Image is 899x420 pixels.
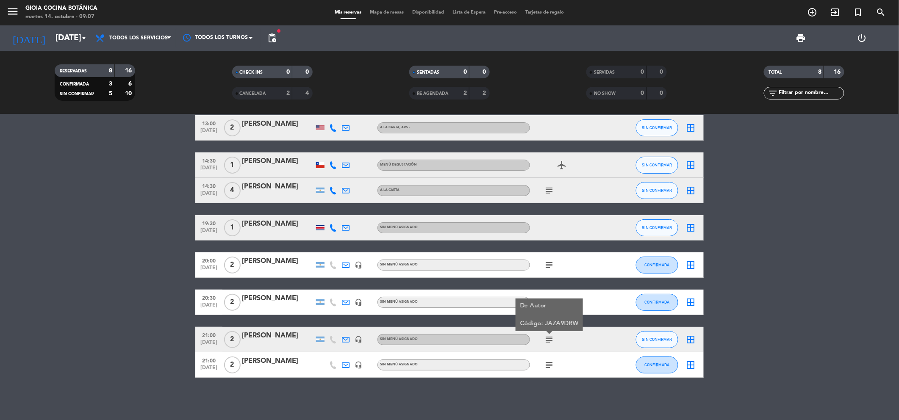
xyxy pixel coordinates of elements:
[449,10,490,15] span: Lista de Espera
[768,88,778,98] i: filter_list
[660,69,665,75] strong: 0
[847,5,870,19] span: Reserva especial
[853,7,863,17] i: turned_in_not
[400,126,410,129] span: , ARS -
[6,5,19,18] i: menu
[380,226,418,229] span: Sin menú asignado
[198,293,219,302] span: 20:30
[636,182,678,199] button: SIN CONFIRMAR
[417,70,439,75] span: SENTADAS
[366,10,408,15] span: Mapa de mesas
[198,228,219,238] span: [DATE]
[857,33,867,43] i: power_settings_new
[355,361,362,369] i: headset_mic
[60,82,89,86] span: CONFIRMADA
[267,33,277,43] span: pending_actions
[125,68,133,74] strong: 16
[198,365,219,375] span: [DATE]
[198,118,219,128] span: 13:00
[660,90,665,96] strong: 0
[636,331,678,348] button: SIN CONFIRMAR
[380,126,410,129] span: A la Carta
[645,362,670,367] span: CONFIRMADA
[818,69,821,75] strong: 8
[355,298,362,306] i: headset_mic
[60,92,94,96] span: SIN CONFIRMAR
[636,257,678,274] button: CONFIRMADA
[305,69,311,75] strong: 0
[380,163,417,166] span: Menú Degustación
[276,28,281,33] span: fiber_manual_record
[796,33,806,43] span: print
[305,90,311,96] strong: 4
[198,302,219,312] span: [DATE]
[642,163,672,167] span: SIN CONFIRMAR
[483,69,488,75] strong: 0
[832,25,893,51] div: LOG OUT
[544,185,554,196] i: subject
[6,5,19,21] button: menu
[686,223,696,233] i: border_all
[242,356,314,367] div: [PERSON_NAME]
[520,301,579,328] div: De Autor Código: JAZA9DRW
[6,29,51,47] i: [DATE]
[483,90,488,96] strong: 2
[355,336,362,343] i: headset_mic
[242,330,314,341] div: [PERSON_NAME]
[594,70,615,75] span: SERVIDAS
[25,13,97,21] div: martes 14. octubre - 09:07
[544,260,554,270] i: subject
[355,261,362,269] i: headset_mic
[224,294,241,311] span: 2
[636,219,678,236] button: SIN CONFIRMAR
[109,91,112,97] strong: 5
[380,337,418,341] span: Sin menú asignado
[198,330,219,340] span: 21:00
[801,5,824,19] span: RESERVAR MESA
[642,225,672,230] span: SIN CONFIRMAR
[242,181,314,192] div: [PERSON_NAME]
[642,188,672,193] span: SIN CONFIRMAR
[198,181,219,191] span: 14:30
[686,160,696,170] i: border_all
[286,90,290,96] strong: 2
[876,7,886,17] i: search
[642,125,672,130] span: SIN CONFIRMAR
[686,185,696,196] i: border_all
[834,69,842,75] strong: 16
[417,91,448,96] span: RE AGENDADA
[224,356,241,373] span: 2
[198,191,219,200] span: [DATE]
[242,156,314,167] div: [PERSON_NAME]
[60,69,87,73] span: RESERVADAS
[286,69,290,75] strong: 0
[490,10,522,15] span: Pre-acceso
[463,69,467,75] strong: 0
[240,91,266,96] span: CANCELADA
[686,123,696,133] i: border_all
[645,262,670,267] span: CONFIRMADA
[380,188,400,192] span: A la Carta
[870,5,893,19] span: BUSCAR
[109,35,168,41] span: Todos los servicios
[198,218,219,228] span: 19:30
[224,157,241,174] span: 1
[224,182,241,199] span: 4
[557,160,567,170] i: airplanemode_active
[198,155,219,165] span: 14:30
[240,70,263,75] span: CHECK INS
[380,263,418,266] span: Sin menú asignado
[198,340,219,349] span: [DATE]
[224,257,241,274] span: 2
[198,165,219,175] span: [DATE]
[242,218,314,229] div: [PERSON_NAME]
[25,4,97,13] div: Gioia Cocina Botánica
[807,7,818,17] i: add_circle_outline
[686,334,696,345] i: border_all
[79,33,89,43] i: arrow_drop_down
[198,355,219,365] span: 21:00
[198,255,219,265] span: 20:00
[128,81,133,87] strong: 6
[109,81,112,87] strong: 3
[331,10,366,15] span: Mis reservas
